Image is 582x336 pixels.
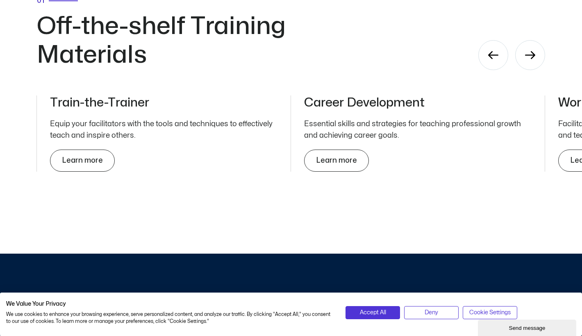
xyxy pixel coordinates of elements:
h3: Career Development [304,95,532,110]
span: Learn more [316,157,357,165]
span: Accept All [360,308,386,317]
div: 5 / 5 [291,95,545,172]
button: Accept all cookies [346,306,400,319]
div: Carousel [37,95,545,172]
h2: We Value Your Privacy [6,300,333,308]
iframe: chat widget [478,318,578,336]
span: Learn more [62,157,103,165]
button: Deny all cookies [404,306,459,319]
div: Next slide [515,40,545,70]
h3: Train-the-Trainer [50,95,277,110]
span: Deny [425,308,438,317]
button: Adjust cookie preferences [463,306,517,319]
h2: Off-the-shelf Training Materials [37,12,291,69]
p: We use cookies to enhance your browsing experience, serve personalized content, and analyze our t... [6,311,333,325]
div: Previous slide [478,40,508,70]
div: 4 / 5 [37,95,291,172]
a: Learn more [304,150,369,172]
p: Equip your facilitators with the tools and techniques to effectively teach and inspire others. [50,118,277,141]
a: Learn more [50,150,115,172]
p: Essential skills and strategies for teaching professional growth and achieving career goals. [304,118,532,141]
span: Cookie Settings [469,308,511,317]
